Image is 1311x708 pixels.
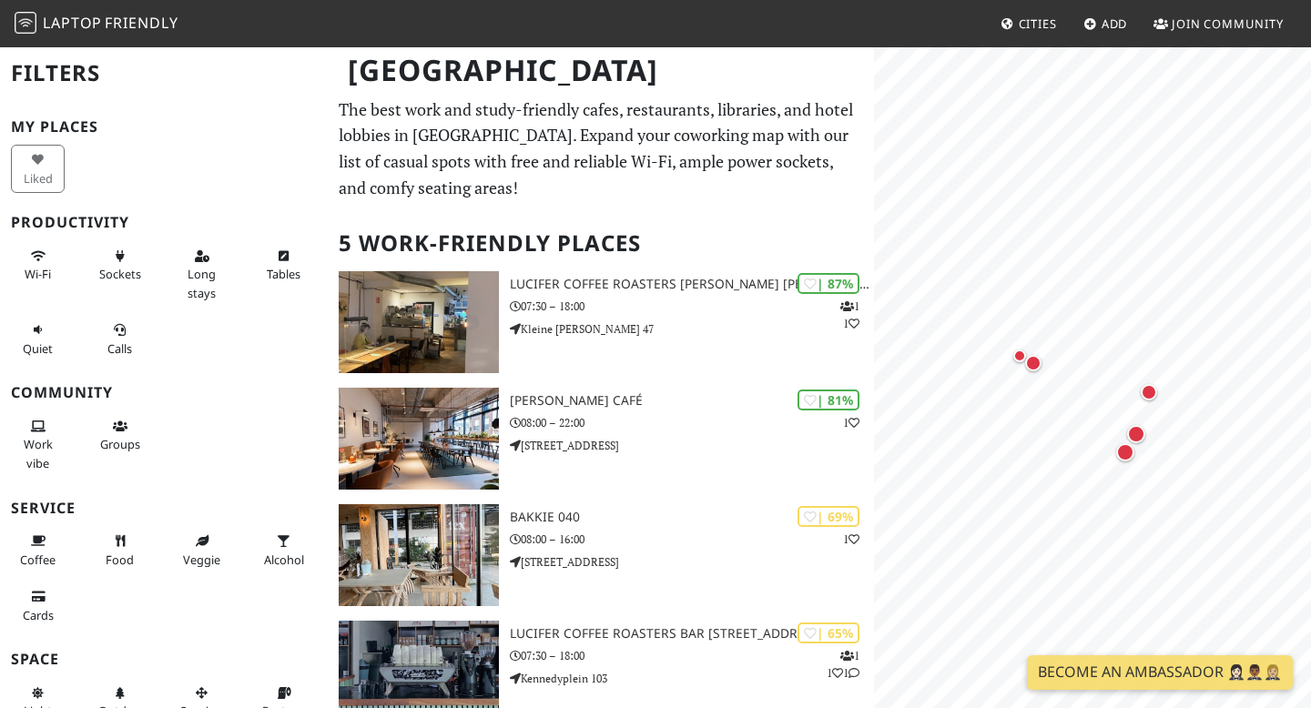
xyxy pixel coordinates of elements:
span: Stable Wi-Fi [25,266,51,282]
button: Cards [11,582,65,630]
p: Kennedyplein 103 [510,670,874,687]
a: Lucifer Coffee Roasters BAR kleine berg 47 | 87% 11 Lucifer Coffee Roasters [PERSON_NAME] [PERSON... [328,271,874,373]
a: Douwe Egberts Café | 81% 1 [PERSON_NAME] Café 08:00 – 22:00 [STREET_ADDRESS] [328,388,874,490]
h3: [PERSON_NAME] Café [510,393,874,409]
button: Alcohol [257,526,310,574]
a: Become an Ambassador 🤵🏻‍♀️🤵🏾‍♂️🤵🏼‍♀️ [1027,655,1293,690]
h1: [GEOGRAPHIC_DATA] [333,46,870,96]
span: Cities [1019,15,1057,32]
p: 07:30 – 18:00 [510,298,874,315]
span: Coffee [20,551,56,568]
h3: Lucifer Coffee Roasters [PERSON_NAME] [PERSON_NAME] 47 [510,277,874,292]
div: Map marker [1123,421,1149,447]
div: Map marker [1113,440,1138,465]
button: Coffee [11,526,65,574]
a: Add [1076,7,1135,40]
div: Map marker [1137,380,1161,404]
p: Kleine [PERSON_NAME] 47 [510,320,874,338]
div: | 81% [798,389,859,410]
p: 1 1 [840,298,859,332]
button: Work vibe [11,411,65,478]
span: Power sockets [99,266,141,282]
h3: Service [11,500,317,517]
h3: Lucifer Coffee Roasters BAR [STREET_ADDRESS] [510,626,874,642]
span: Veggie [183,551,220,568]
button: Calls [93,315,147,363]
h2: Filters [11,46,317,101]
a: LaptopFriendly LaptopFriendly [15,8,178,40]
span: Work-friendly tables [267,266,300,282]
button: Long stays [175,241,229,308]
h3: Space [11,651,317,668]
a: Cities [993,7,1064,40]
span: Alcohol [264,551,304,568]
h3: My Places [11,118,317,136]
div: | 87% [798,273,859,294]
p: [STREET_ADDRESS] [510,437,874,454]
a: Join Community [1146,7,1291,40]
span: Laptop [43,13,102,33]
button: Tables [257,241,310,289]
p: 1 1 1 [827,647,859,682]
img: Lucifer Coffee Roasters BAR kleine berg 47 [339,271,499,373]
div: | 69% [798,506,859,527]
span: Video/audio calls [107,340,132,357]
span: Quiet [23,340,53,357]
span: Group tables [100,436,140,452]
p: [STREET_ADDRESS] [510,553,874,571]
span: Add [1102,15,1128,32]
p: 1 [843,414,859,431]
img: LaptopFriendly [15,12,36,34]
h3: Community [11,384,317,401]
div: Map marker [1021,351,1045,375]
span: People working [24,436,53,470]
span: Long stays [188,266,216,300]
button: Groups [93,411,147,460]
p: 07:30 – 18:00 [510,647,874,664]
img: Bakkie 040 [339,504,499,606]
span: Friendly [105,13,178,33]
button: Sockets [93,241,147,289]
h3: Bakkie 040 [510,510,874,525]
p: 08:00 – 16:00 [510,531,874,548]
button: Veggie [175,526,229,574]
span: Join Community [1172,15,1284,32]
img: Douwe Egberts Café [339,388,499,490]
p: 08:00 – 22:00 [510,414,874,431]
h3: Productivity [11,214,317,231]
a: Bakkie 040 | 69% 1 Bakkie 040 08:00 – 16:00 [STREET_ADDRESS] [328,504,874,606]
span: Food [106,551,134,568]
button: Wi-Fi [11,241,65,289]
div: | 65% [798,622,859,643]
button: Quiet [11,315,65,363]
p: 1 [843,531,859,548]
p: The best work and study-friendly cafes, restaurants, libraries, and hotel lobbies in [GEOGRAPHIC_... [339,96,863,201]
button: Food [93,526,147,574]
div: Map marker [1009,345,1031,367]
span: Credit cards [23,607,54,623]
h2: 5 Work-Friendly Places [339,216,863,271]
